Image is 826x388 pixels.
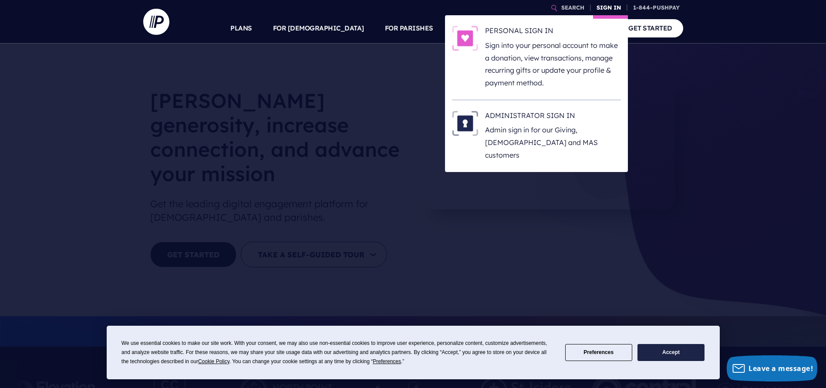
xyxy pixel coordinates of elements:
[373,358,401,364] span: Preferences
[748,364,813,373] span: Leave a message!
[485,26,621,39] h6: PERSONAL SIGN IN
[565,344,632,361] button: Preferences
[452,26,621,89] a: PERSONAL SIGN IN - Illustration PERSONAL SIGN IN Sign into your personal account to make a donati...
[617,19,683,37] a: GET STARTED
[452,111,478,136] img: ADMINISTRATOR SIGN IN - Illustration
[452,111,621,162] a: ADMINISTRATOR SIGN IN - Illustration ADMINISTRATOR SIGN IN Admin sign in for our Giving, [DEMOGRA...
[485,111,621,124] h6: ADMINISTRATOR SIGN IN
[230,13,252,44] a: PLANS
[454,13,493,44] a: SOLUTIONS
[107,326,720,379] div: Cookie Consent Prompt
[121,339,555,366] div: We use essential cookies to make our site work. With your consent, we may also use non-essential ...
[452,26,478,51] img: PERSONAL SIGN IN - Illustration
[485,39,621,89] p: Sign into your personal account to make a donation, view transactions, manage recurring gifts or ...
[513,13,544,44] a: EXPLORE
[385,13,433,44] a: FOR PARISHES
[485,124,621,161] p: Admin sign in for our Giving, [DEMOGRAPHIC_DATA] and MAS customers
[273,13,364,44] a: FOR [DEMOGRAPHIC_DATA]
[637,344,705,361] button: Accept
[727,355,817,381] button: Leave a message!
[198,358,229,364] span: Cookie Policy
[565,13,597,44] a: COMPANY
